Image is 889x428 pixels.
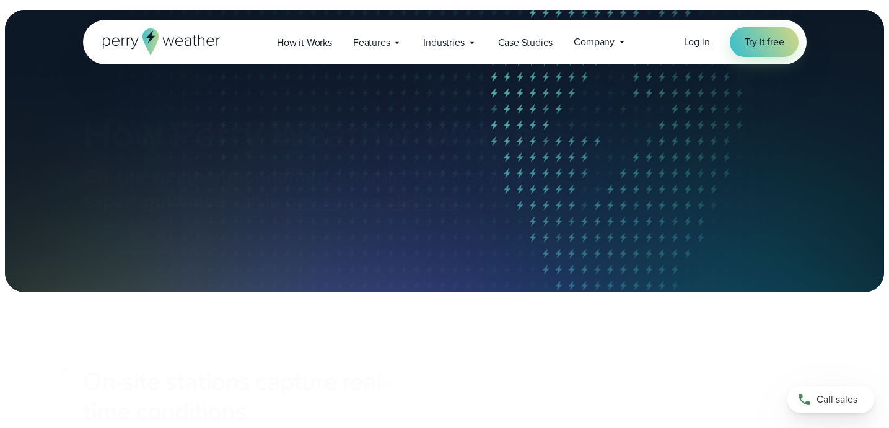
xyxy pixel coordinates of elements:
a: Try it free [730,27,799,57]
span: Company [574,35,615,50]
span: Case Studies [498,35,553,50]
a: Case Studies [488,30,564,55]
span: How it Works [277,35,332,50]
a: Log in [684,35,710,50]
a: Call sales [787,386,874,413]
span: Industries [423,35,464,50]
span: Log in [684,35,710,49]
span: Features [353,35,390,50]
span: Try it free [745,35,784,50]
span: Call sales [817,392,857,407]
a: How it Works [266,30,343,55]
